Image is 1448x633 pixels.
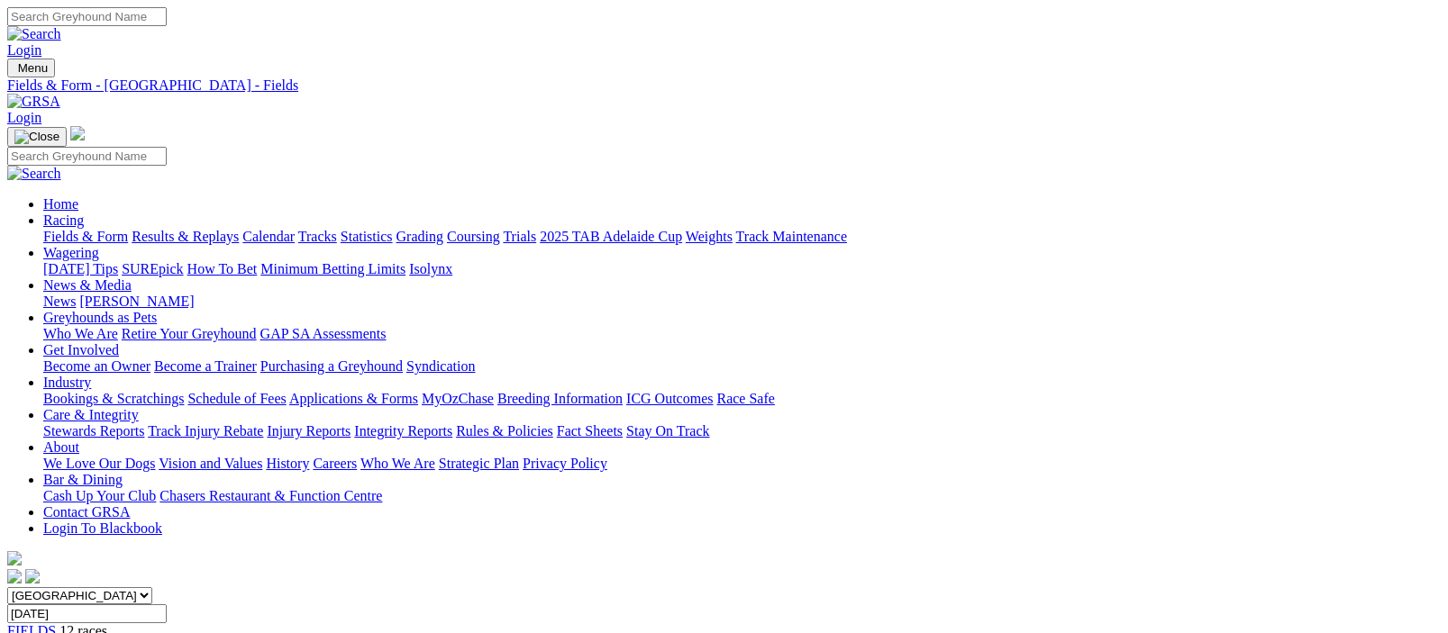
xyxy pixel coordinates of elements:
a: Track Maintenance [736,229,847,244]
a: 2025 TAB Adelaide Cup [540,229,682,244]
a: Fact Sheets [557,423,623,439]
a: Become an Owner [43,358,150,374]
a: Chasers Restaurant & Function Centre [159,488,382,503]
img: GRSA [7,94,60,110]
a: Vision and Values [159,456,262,471]
a: Login To Blackbook [43,520,162,536]
a: Applications & Forms [289,391,418,406]
a: Who We Are [43,326,118,341]
a: SUREpick [122,261,183,276]
a: Home [43,196,78,212]
a: Integrity Reports [354,423,452,439]
img: Search [7,26,61,42]
a: Results & Replays [132,229,239,244]
a: [DATE] Tips [43,261,118,276]
a: Retire Your Greyhound [122,326,257,341]
a: Stay On Track [626,423,709,439]
a: Login [7,42,41,58]
a: News [43,294,76,309]
a: History [266,456,309,471]
a: Who We Are [360,456,435,471]
a: Industry [43,375,91,390]
a: We Love Our Dogs [43,456,155,471]
a: Greyhounds as Pets [43,310,157,325]
div: Bar & Dining [43,488,1441,504]
a: Injury Reports [267,423,351,439]
a: Statistics [341,229,393,244]
input: Select date [7,604,167,623]
div: About [43,456,1441,472]
span: Menu [18,61,48,75]
div: Get Involved [43,358,1441,375]
img: logo-grsa-white.png [7,551,22,565]
a: Privacy Policy [523,456,607,471]
img: twitter.svg [25,569,40,583]
a: How To Bet [187,261,258,276]
a: GAP SA Assessments [260,326,387,341]
a: Grading [396,229,443,244]
div: News & Media [43,294,1441,310]
img: logo-grsa-white.png [70,126,85,140]
a: Careers [313,456,357,471]
a: About [43,439,79,455]
a: Strategic Plan [439,456,519,471]
a: Bar & Dining [43,472,123,487]
button: Toggle navigation [7,127,67,147]
img: facebook.svg [7,569,22,583]
div: Wagering [43,261,1441,277]
a: Become a Trainer [154,358,257,374]
a: Care & Integrity [43,407,139,422]
a: Syndication [406,358,475,374]
div: Care & Integrity [43,423,1441,439]
a: Rules & Policies [456,423,553,439]
a: Trials [503,229,536,244]
a: Bookings & Scratchings [43,391,184,406]
a: Schedule of Fees [187,391,286,406]
a: Racing [43,213,84,228]
a: Get Involved [43,342,119,357]
a: ICG Outcomes [626,391,713,406]
a: Weights [686,229,733,244]
a: Cash Up Your Club [43,488,156,503]
button: Toggle navigation [7,59,55,77]
a: Race Safe [716,391,774,406]
img: Search [7,166,61,182]
div: Racing [43,229,1441,245]
div: Greyhounds as Pets [43,326,1441,342]
input: Search [7,147,167,166]
a: [PERSON_NAME] [79,294,194,309]
a: Calendar [242,229,295,244]
a: MyOzChase [422,391,494,406]
input: Search [7,7,167,26]
a: Track Injury Rebate [148,423,263,439]
a: Login [7,110,41,125]
a: Stewards Reports [43,423,144,439]
a: Fields & Form - [GEOGRAPHIC_DATA] - Fields [7,77,1441,94]
a: Minimum Betting Limits [260,261,405,276]
a: News & Media [43,277,132,293]
a: Contact GRSA [43,504,130,520]
a: Coursing [447,229,500,244]
a: Breeding Information [497,391,623,406]
img: Close [14,130,59,144]
a: Wagering [43,245,99,260]
a: Fields & Form [43,229,128,244]
a: Purchasing a Greyhound [260,358,403,374]
a: Tracks [298,229,337,244]
div: Industry [43,391,1441,407]
a: Isolynx [409,261,452,276]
